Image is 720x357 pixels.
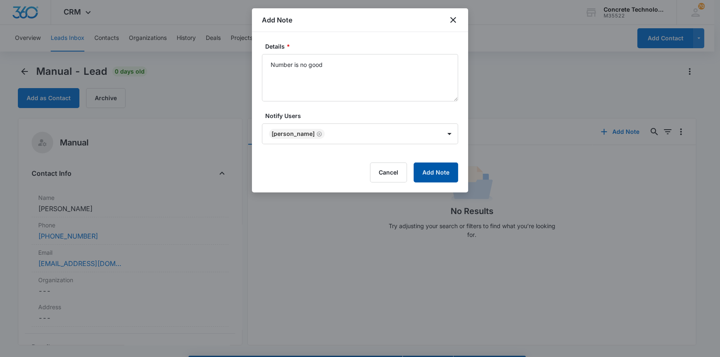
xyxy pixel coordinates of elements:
button: close [448,15,458,25]
label: Notify Users [265,111,461,120]
button: Cancel [370,162,407,182]
div: Remove Chip Fowler [315,131,322,137]
textarea: Number is no good [262,54,458,101]
div: [PERSON_NAME] [271,131,315,137]
label: Details [265,42,461,51]
h1: Add Note [262,15,292,25]
button: Add Note [414,162,458,182]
